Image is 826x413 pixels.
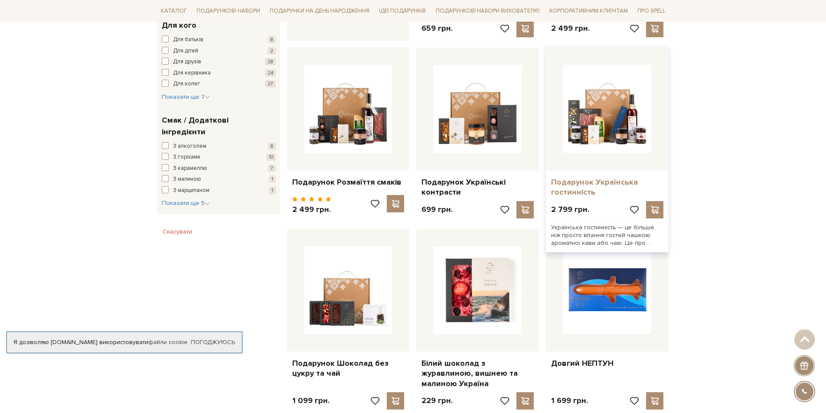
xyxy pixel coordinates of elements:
span: 10 [266,153,276,161]
a: Ідеї подарунків [375,4,429,18]
span: Для колег [173,80,200,88]
button: З горіхами 10 [162,153,276,162]
button: Для дітей 2 [162,47,276,55]
button: Показати ще 5 [162,199,210,208]
span: Смак / Додаткові інгредієнти [162,114,274,138]
p: 2 799 грн. [551,205,589,215]
span: 8 [268,36,276,43]
button: З марципаном 1 [162,186,276,195]
span: 7 [268,165,276,172]
a: Подарунок Шоколад без цукру та чай [292,358,405,379]
div: Українська гостинність — це більше, ніж просто вітання гостей чашкою ароматної кави або чаю. Це п... [546,218,669,253]
button: Показати ще 7 [162,93,210,101]
a: Каталог [157,4,190,18]
button: З карамеллю 7 [162,164,276,173]
p: 1 099 грн. [292,396,330,406]
span: 1 [269,187,276,194]
span: Для кого [162,20,196,31]
button: Для друзів 28 [162,58,276,66]
a: Подарункові набори вихователю [432,3,543,18]
button: Для керівника 24 [162,69,276,78]
a: Білий шоколад з журавлиною, вишнею та малиною Україна [421,358,534,389]
a: Подарунок Українська гостинність [551,177,663,198]
span: Для батьків [173,36,203,44]
a: Довгий НЕПТУН [551,358,663,368]
span: Для дітей [173,47,198,55]
span: З алкоголем [173,142,206,151]
a: Подарунок Розмаїття смаків [292,177,405,187]
button: Для колег 27 [162,80,276,88]
a: Про Spell [634,4,669,18]
a: Погоджуюсь [191,338,235,346]
span: Показати ще 5 [162,199,210,207]
p: 229 грн. [421,396,453,406]
p: 659 грн. [421,23,453,33]
button: З алкоголем 8 [162,142,276,151]
span: 24 [265,69,276,77]
p: 699 грн. [421,205,453,215]
p: 2 499 грн. [292,205,332,215]
span: 28 [265,58,276,65]
button: Скасувати [157,225,197,239]
a: Подарункові набори [193,4,264,18]
span: 27 [265,80,276,88]
a: Подарунки на День народження [266,4,373,18]
button: Для батьків 8 [162,36,276,44]
span: З горіхами [173,153,200,162]
span: З марципаном [173,186,209,195]
span: 8 [268,143,276,150]
button: З малиною 1 [162,175,276,184]
a: Корпоративним клієнтам [546,3,631,18]
span: 2 [268,47,276,55]
a: файли cookie [148,338,188,346]
span: Для друзів [173,58,201,66]
span: 1 [269,176,276,183]
span: З малиною [173,175,201,184]
p: 2 499 грн. [551,23,590,33]
span: З карамеллю [173,164,207,173]
p: 1 699 грн. [551,396,588,406]
div: Я дозволяю [DOMAIN_NAME] використовувати [7,338,242,346]
a: Подарунок Українські контрасти [421,177,534,198]
span: Для керівника [173,69,211,78]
